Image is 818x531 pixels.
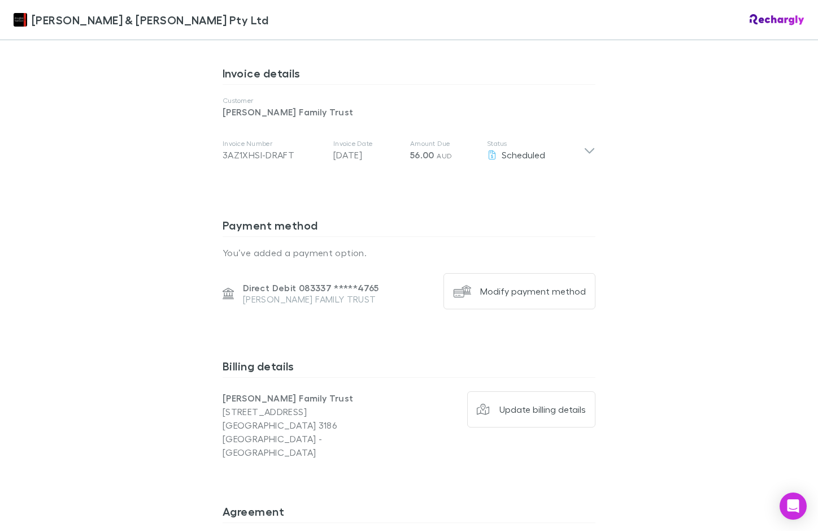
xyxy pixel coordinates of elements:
[499,404,586,415] div: Update billing details
[243,293,379,305] p: [PERSON_NAME] FAMILY TRUST
[243,282,379,293] p: Direct Debit 083337 ***** 4765
[780,493,807,520] div: Open Intercom Messenger
[750,14,804,25] img: Rechargly Logo
[223,504,595,523] h3: Agreement
[453,282,471,300] img: Modify payment method's Logo
[223,418,409,432] p: [GEOGRAPHIC_DATA] 3186
[333,148,401,162] p: [DATE]
[223,405,409,418] p: [STREET_ADDRESS]
[410,139,478,148] p: Amount Due
[32,11,268,28] span: [PERSON_NAME] & [PERSON_NAME] Pty Ltd
[223,391,409,405] p: [PERSON_NAME] Family Trust
[223,218,595,236] h3: Payment method
[502,149,545,160] span: Scheduled
[333,139,401,148] p: Invoice Date
[14,13,27,27] img: Douglas & Harrison Pty Ltd's Logo
[467,391,596,428] button: Update billing details
[223,432,409,459] p: [GEOGRAPHIC_DATA] - [GEOGRAPHIC_DATA]
[443,273,595,309] button: Modify payment method
[223,139,324,148] p: Invoice Number
[223,359,595,377] h3: Billing details
[437,152,452,160] span: AUD
[487,139,584,148] p: Status
[410,149,434,161] span: 56.00
[223,96,595,105] p: Customer
[223,148,324,162] div: 3AZ1XHSI-DRAFT
[223,246,595,260] p: You’ve added a payment option.
[223,66,595,84] h3: Invoice details
[214,128,604,173] div: Invoice Number3AZ1XHSI-DRAFTInvoice Date[DATE]Amount Due56.00 AUDStatusScheduled
[223,105,595,119] p: [PERSON_NAME] Family Trust
[480,286,586,297] div: Modify payment method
